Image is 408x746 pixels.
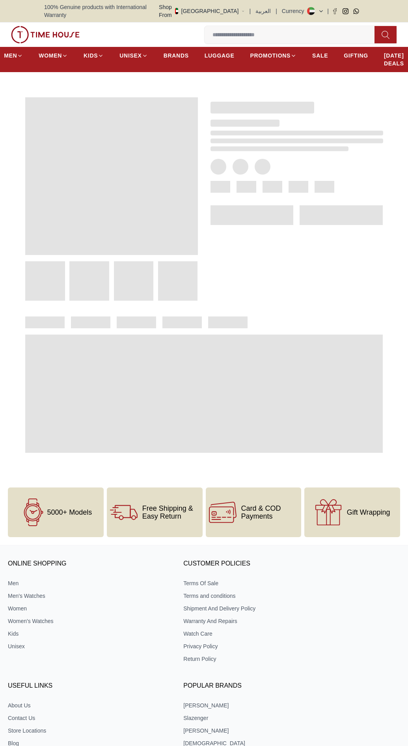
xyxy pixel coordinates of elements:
[312,48,328,63] a: SALE
[282,7,307,15] div: Currency
[344,48,368,63] a: GIFTING
[353,8,359,14] a: Whatsapp
[250,52,291,60] span: PROMOTIONS
[4,52,17,60] span: MEN
[4,48,23,63] a: MEN
[183,642,341,650] a: Privacy Policy
[142,504,199,520] span: Free Shipping & Easy Return
[44,3,159,19] span: 100% Genuine products with International Warranty
[119,52,142,60] span: UNISEX
[159,3,245,19] button: Shop From[GEOGRAPHIC_DATA]
[183,680,341,692] h3: Popular Brands
[164,48,189,63] a: BRANDS
[8,680,166,692] h3: USEFUL LINKS
[183,727,341,735] a: [PERSON_NAME]
[250,48,296,63] a: PROMOTIONS
[343,8,348,14] a: Instagram
[175,8,178,14] img: United Arab Emirates
[241,504,298,520] span: Card & COD Payments
[205,48,235,63] a: LUGGAGE
[255,7,271,15] button: العربية
[183,714,341,722] a: Slazenger
[47,508,92,516] span: 5000+ Models
[183,630,341,638] a: Watch Care
[39,48,68,63] a: WOMEN
[8,617,166,625] a: Women's Watches
[332,8,338,14] a: Facebook
[183,579,341,587] a: Terms Of Sale
[119,48,147,63] a: UNISEX
[8,592,166,600] a: Men's Watches
[8,605,166,612] a: Women
[384,48,404,71] a: [DATE] DEALS
[8,558,166,570] h3: ONLINE SHOPPING
[183,701,341,709] a: [PERSON_NAME]
[250,7,251,15] span: |
[312,52,328,60] span: SALE
[327,7,329,15] span: |
[183,605,341,612] a: Shipment And Delivery Policy
[8,714,166,722] a: Contact Us
[384,52,404,67] span: [DATE] DEALS
[8,701,166,709] a: About Us
[276,7,277,15] span: |
[183,592,341,600] a: Terms and conditions
[205,52,235,60] span: LUGGAGE
[84,52,98,60] span: KIDS
[164,52,189,60] span: BRANDS
[8,630,166,638] a: Kids
[8,727,166,735] a: Store Locations
[8,579,166,587] a: Men
[347,508,390,516] span: Gift Wrapping
[183,617,341,625] a: Warranty And Repairs
[183,558,341,570] h3: CUSTOMER POLICIES
[11,26,80,43] img: ...
[84,48,104,63] a: KIDS
[39,52,62,60] span: WOMEN
[183,655,341,663] a: Return Policy
[8,642,166,650] a: Unisex
[344,52,368,60] span: GIFTING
